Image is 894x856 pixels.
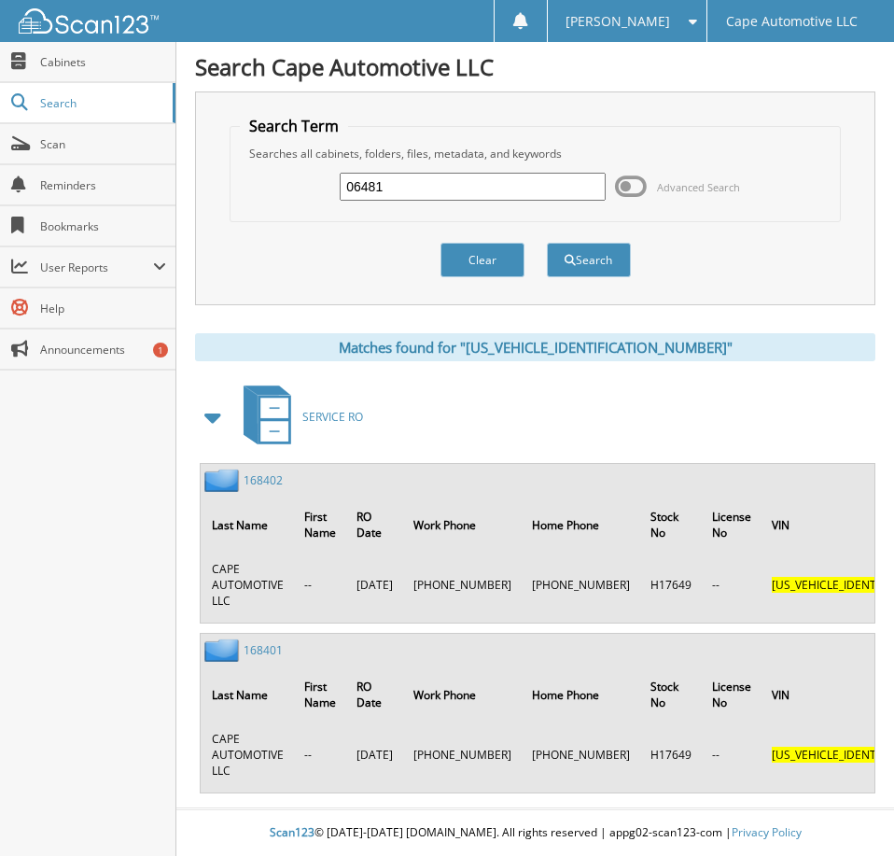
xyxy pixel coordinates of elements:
[40,136,166,152] span: Scan
[195,333,875,361] div: Matches found for "[US_VEHICLE_IDENTIFICATION_NUMBER]"
[204,638,244,662] img: folder2.png
[204,469,244,492] img: folder2.png
[240,116,348,136] legend: Search Term
[657,180,740,194] span: Advanced Search
[347,723,402,786] td: [DATE]
[40,54,166,70] span: Cabinets
[19,8,159,34] img: scan123-logo-white.svg
[40,218,166,234] span: Bookmarks
[566,16,670,27] span: [PERSON_NAME]
[523,723,639,786] td: [PHONE_NUMBER]
[176,810,894,856] div: © [DATE]-[DATE] [DOMAIN_NAME]. All rights reserved | appg02-scan123-com |
[347,554,402,616] td: [DATE]
[404,667,521,722] th: Work Phone
[153,343,168,358] div: 1
[547,243,631,277] button: Search
[295,723,345,786] td: --
[404,723,521,786] td: [PHONE_NUMBER]
[295,498,345,552] th: First Name
[195,51,875,82] h1: Search Cape Automotive LLC
[203,667,293,722] th: Last Name
[523,554,639,616] td: [PHONE_NUMBER]
[523,667,639,722] th: Home Phone
[203,554,293,616] td: CAPE AUTOMOTIVE LLC
[703,723,761,786] td: --
[732,824,802,840] a: Privacy Policy
[232,380,363,454] a: SERVICE RO
[523,498,639,552] th: Home Phone
[40,95,163,111] span: Search
[404,554,521,616] td: [PHONE_NUMBER]
[40,342,166,358] span: Announcements
[703,498,761,552] th: License No
[40,177,166,193] span: Reminders
[240,146,830,161] div: Searches all cabinets, folders, files, metadata, and keywords
[40,301,166,316] span: Help
[440,243,524,277] button: Clear
[641,498,701,552] th: Stock No
[244,472,283,488] a: 168402
[347,667,402,722] th: RO Date
[295,554,345,616] td: --
[295,667,345,722] th: First Name
[641,554,701,616] td: H17649
[244,642,283,658] a: 168401
[703,667,761,722] th: License No
[726,16,858,27] span: Cape Automotive LLC
[347,498,402,552] th: RO Date
[302,409,363,425] span: SERVICE RO
[404,498,521,552] th: Work Phone
[270,824,314,840] span: Scan123
[641,667,701,722] th: Stock No
[641,723,701,786] td: H17649
[203,723,293,786] td: CAPE AUTOMOTIVE LLC
[203,498,293,552] th: Last Name
[40,260,153,275] span: User Reports
[703,554,761,616] td: --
